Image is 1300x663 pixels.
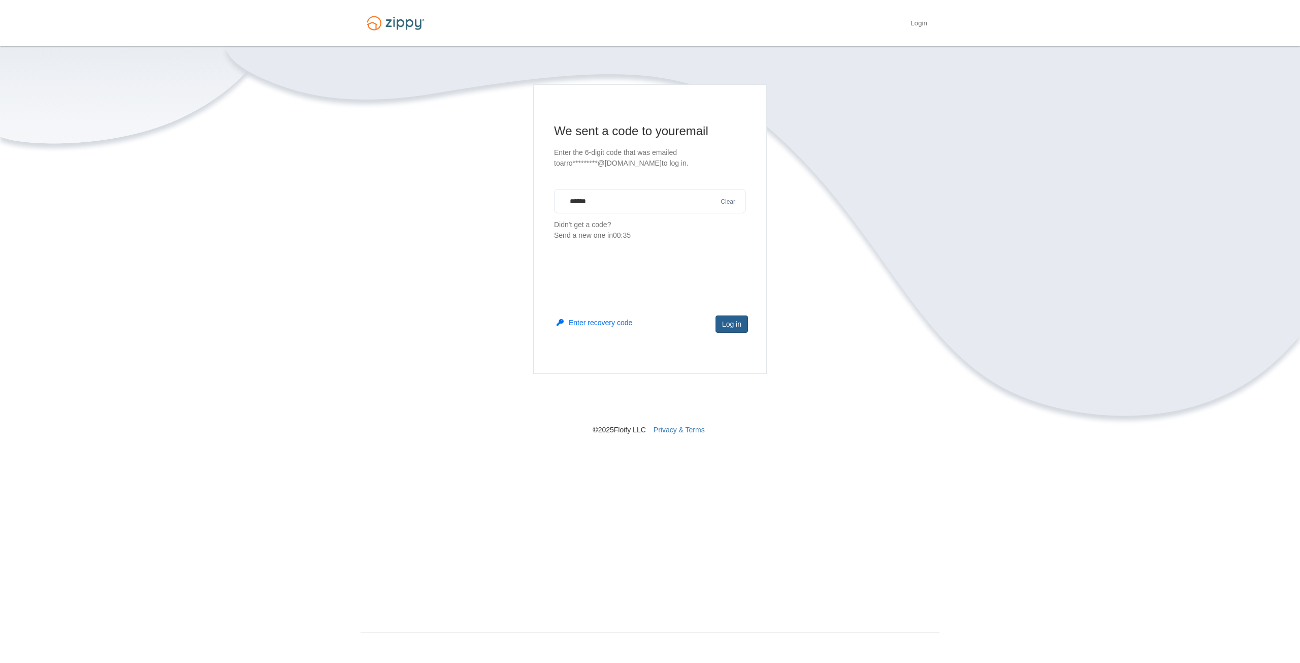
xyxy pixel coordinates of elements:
p: Didn't get a code? [554,219,746,241]
nav: © 2025 Floify LLC [361,374,939,435]
a: Privacy & Terms [654,426,705,434]
button: Clear [718,197,738,207]
button: Log in [716,315,748,333]
a: Login [911,19,927,29]
div: Send a new one in 00:35 [554,230,746,241]
p: Enter the 6-digit code that was emailed to arro*********@[DOMAIN_NAME] to log in. [554,147,746,169]
button: Enter recovery code [557,318,632,328]
h1: We sent a code to your email [554,123,746,139]
img: Logo [361,11,431,35]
